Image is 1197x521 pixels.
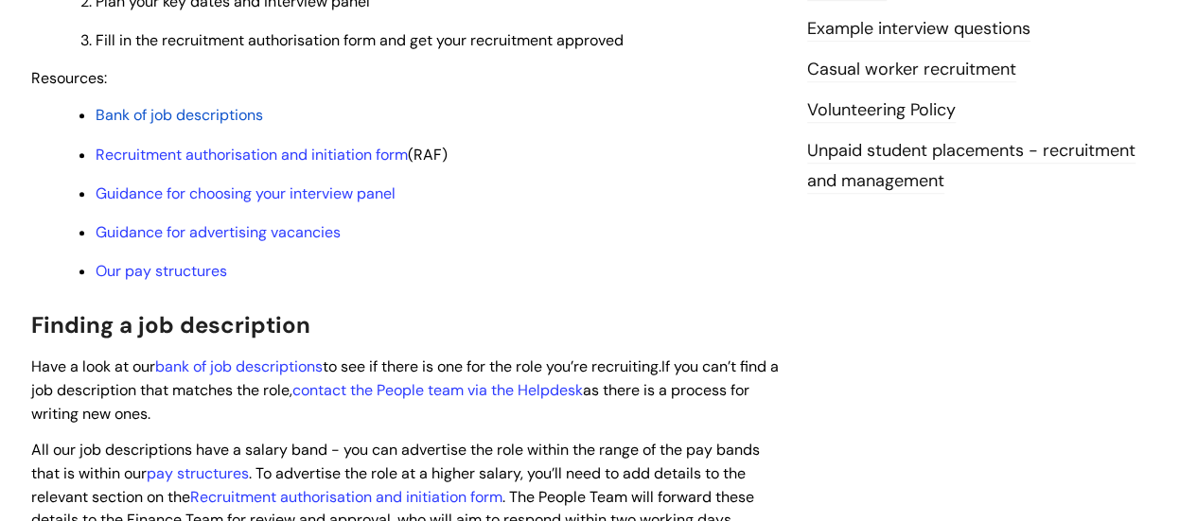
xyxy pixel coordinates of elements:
a: pay structures [147,463,249,483]
span: Fill in the recruitment authorisation form and get your recruitment approved [96,30,624,50]
a: Unpaid student placements - recruitment and management [807,139,1135,194]
a: Guidance for choosing your interview panel [96,183,396,203]
p: (RAF) [96,145,779,165]
a: Casual worker recruitment [807,58,1016,82]
a: Example interview questions [807,17,1030,42]
a: Guidance for advertising vacancies [96,222,341,242]
a: contact the People team via the Helpdesk [292,380,583,400]
span: If you can’t find a job description that matches the role, as there is a process for writing new ... [31,356,779,424]
a: Bank of job descriptions [96,105,263,125]
span: Have a look at our to see if there is one for the role you’re recruiting. [31,356,661,376]
a: Our pay structures [96,261,227,281]
a: Volunteering Policy [807,98,956,123]
span: Finding a job description [31,310,310,339]
a: Recruitment authorisation and initiation form [96,145,408,165]
a: Recruitment authorisation and initiation form [190,487,502,507]
a: bank of job descriptions [155,356,323,376]
span: Resources: [31,68,107,88]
